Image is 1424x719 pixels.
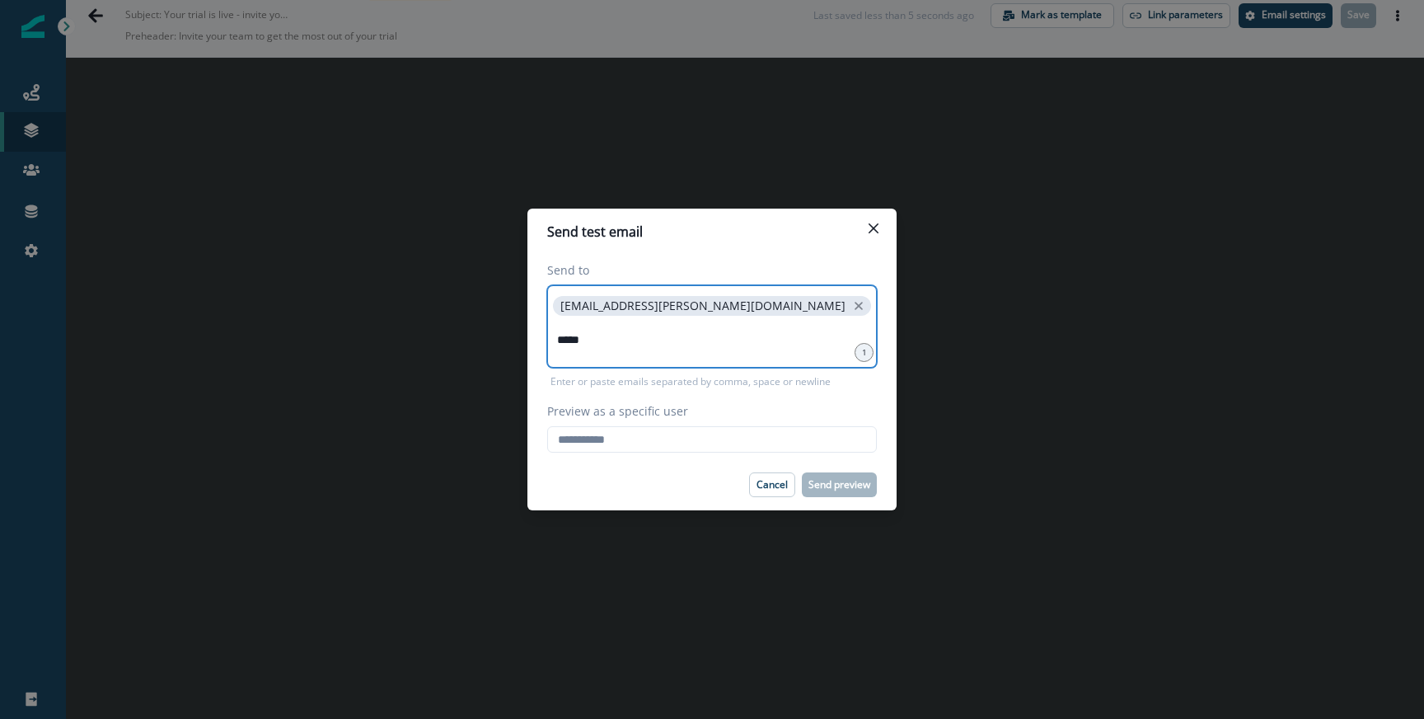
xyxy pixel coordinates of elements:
[802,472,877,497] button: Send preview
[547,222,643,242] p: Send test email
[756,479,788,491] p: Cancel
[855,343,874,362] div: 1
[850,298,867,314] button: close
[749,472,795,497] button: Cancel
[547,374,834,389] p: Enter or paste emails separated by comma, space or newline
[860,215,887,242] button: Close
[808,479,870,491] p: Send preview
[547,402,867,420] label: Preview as a specific user
[547,261,867,279] label: Send to
[560,299,845,313] p: [EMAIL_ADDRESS][PERSON_NAME][DOMAIN_NAME]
